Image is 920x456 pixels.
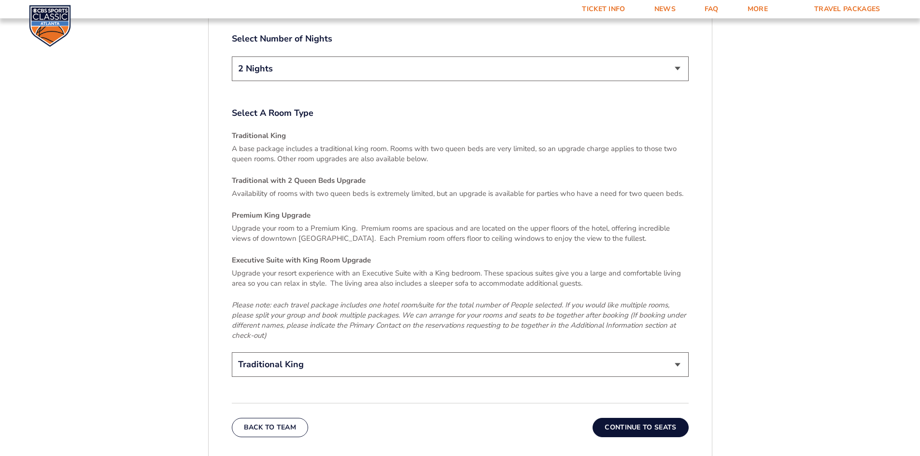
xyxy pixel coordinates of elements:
[29,5,71,47] img: CBS Sports Classic
[232,255,689,265] h4: Executive Suite with King Room Upgrade
[232,418,309,437] button: Back To Team
[232,176,689,186] h4: Traditional with 2 Queen Beds Upgrade
[232,189,689,199] p: Availability of rooms with two queen beds is extremely limited, but an upgrade is available for p...
[593,418,688,437] button: Continue To Seats
[232,223,689,244] p: Upgrade your room to a Premium King. Premium rooms are spacious and are located on the upper floo...
[232,210,689,221] h4: Premium King Upgrade
[232,144,689,164] p: A base package includes a traditional king room. Rooms with two queen beds are very limited, so a...
[232,300,686,340] em: Please note: each travel package includes one hotel room/suite for the total number of People sel...
[232,131,689,141] h4: Traditional King
[232,268,689,289] p: Upgrade your resort experience with an Executive Suite with a King bedroom. These spacious suites...
[232,107,689,119] label: Select A Room Type
[232,33,689,45] label: Select Number of Nights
